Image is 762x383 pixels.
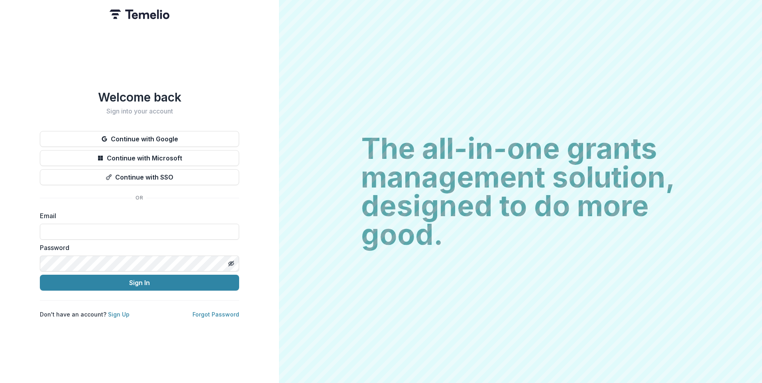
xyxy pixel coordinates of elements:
button: Continue with Microsoft [40,150,239,166]
button: Continue with Google [40,131,239,147]
p: Don't have an account? [40,310,130,319]
img: Temelio [110,10,169,19]
button: Sign In [40,275,239,291]
a: Forgot Password [192,311,239,318]
h1: Welcome back [40,90,239,104]
h2: Sign into your account [40,107,239,115]
label: Password [40,243,234,252]
label: Email [40,211,234,221]
button: Toggle password visibility [225,257,238,270]
a: Sign Up [108,311,130,318]
button: Continue with SSO [40,169,239,185]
